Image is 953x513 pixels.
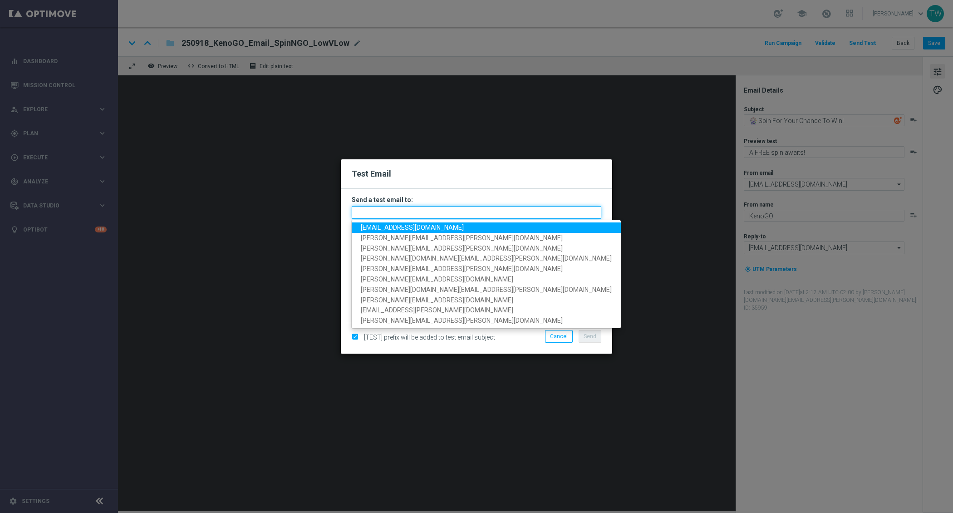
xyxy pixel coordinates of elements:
a: [PERSON_NAME][EMAIL_ADDRESS][PERSON_NAME][DOMAIN_NAME] [352,243,621,253]
span: [PERSON_NAME][EMAIL_ADDRESS][PERSON_NAME][DOMAIN_NAME] [361,234,563,242]
a: [EMAIL_ADDRESS][PERSON_NAME][DOMAIN_NAME] [352,305,621,316]
span: [PERSON_NAME][EMAIL_ADDRESS][PERSON_NAME][DOMAIN_NAME] [361,265,563,272]
span: [PERSON_NAME][DOMAIN_NAME][EMAIL_ADDRESS][PERSON_NAME][DOMAIN_NAME] [361,286,612,293]
a: [PERSON_NAME][EMAIL_ADDRESS][PERSON_NAME][DOMAIN_NAME] [352,264,621,274]
button: Cancel [545,330,573,343]
a: [PERSON_NAME][DOMAIN_NAME][EMAIL_ADDRESS][PERSON_NAME][DOMAIN_NAME] [352,285,621,295]
span: [PERSON_NAME][EMAIL_ADDRESS][PERSON_NAME][DOMAIN_NAME] [361,317,563,324]
span: [TEST] prefix will be added to test email subject [364,334,495,341]
span: Send [584,333,596,340]
span: [EMAIL_ADDRESS][PERSON_NAME][DOMAIN_NAME] [361,306,513,314]
h2: Test Email [352,168,601,179]
span: [PERSON_NAME][EMAIL_ADDRESS][DOMAIN_NAME] [361,276,513,283]
span: [PERSON_NAME][EMAIL_ADDRESS][DOMAIN_NAME] [361,296,513,303]
span: [PERSON_NAME][DOMAIN_NAME][EMAIL_ADDRESS][PERSON_NAME][DOMAIN_NAME] [361,255,612,262]
a: [PERSON_NAME][EMAIL_ADDRESS][DOMAIN_NAME] [352,295,621,305]
a: [EMAIL_ADDRESS][DOMAIN_NAME] [352,222,621,233]
a: [PERSON_NAME][EMAIL_ADDRESS][DOMAIN_NAME] [352,274,621,285]
a: [PERSON_NAME][EMAIL_ADDRESS][PERSON_NAME][DOMAIN_NAME] [352,233,621,243]
a: [PERSON_NAME][EMAIL_ADDRESS][PERSON_NAME][DOMAIN_NAME] [352,316,621,326]
button: Send [579,330,601,343]
a: [PERSON_NAME][DOMAIN_NAME][EMAIL_ADDRESS][PERSON_NAME][DOMAIN_NAME] [352,253,621,264]
span: [PERSON_NAME][EMAIL_ADDRESS][PERSON_NAME][DOMAIN_NAME] [361,244,563,252]
h3: Send a test email to: [352,196,601,204]
span: [EMAIL_ADDRESS][DOMAIN_NAME] [361,224,464,231]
